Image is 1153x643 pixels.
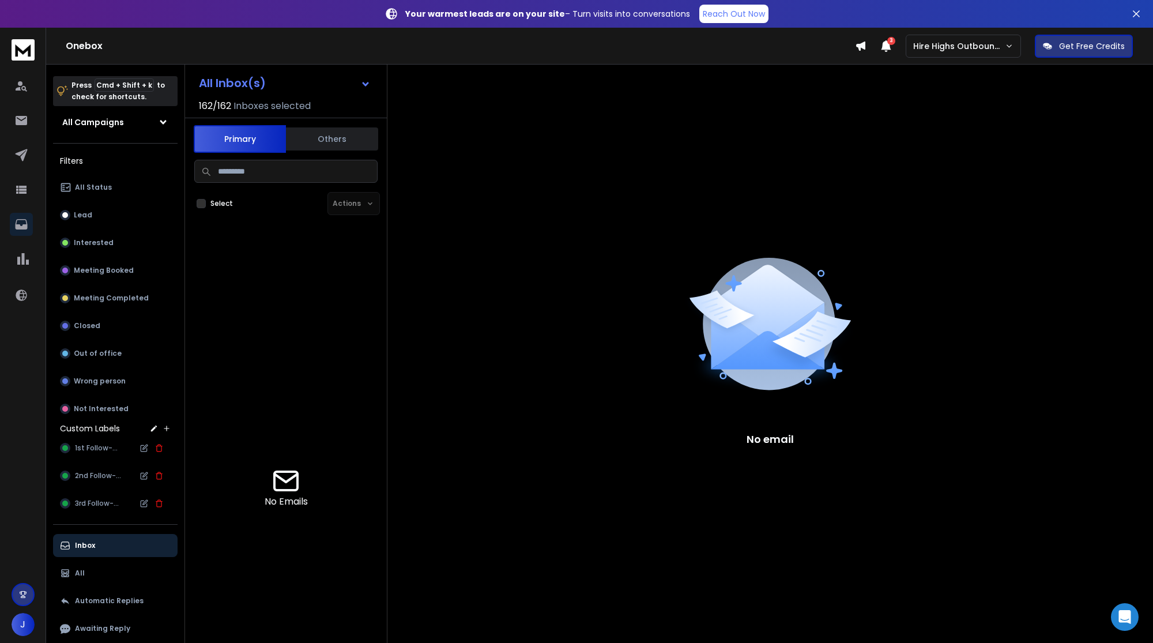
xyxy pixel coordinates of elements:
p: Wrong person [74,377,126,386]
button: 1st Follow-up [53,437,178,460]
p: – Turn visits into conversations [405,8,690,20]
p: Awaiting Reply [75,624,130,633]
button: Closed [53,314,178,337]
p: Interested [74,238,114,247]
strong: Your warmest leads are on your site [405,8,565,20]
button: Not Interested [53,397,178,420]
button: Wrong person [53,370,178,393]
p: All [75,569,85,578]
p: No Emails [265,495,308,509]
span: 162 / 162 [199,99,231,113]
span: 1st Follow-up [75,443,122,453]
img: logo [12,39,35,61]
button: Lead [53,204,178,227]
label: Select [210,199,233,208]
div: Open Intercom Messenger [1111,603,1139,631]
button: Inbox [53,534,178,557]
button: Automatic Replies [53,589,178,612]
button: All Status [53,176,178,199]
p: Inbox [75,541,95,550]
button: Primary [194,125,286,153]
span: Cmd + Shift + k [95,78,154,92]
p: Press to check for shortcuts. [71,80,165,103]
span: 2nd Follow-up [75,471,125,480]
span: 3 [887,37,895,45]
button: Interested [53,231,178,254]
a: Reach Out Now [699,5,768,23]
button: Meeting Completed [53,287,178,310]
button: Get Free Credits [1035,35,1133,58]
p: Meeting Booked [74,266,134,275]
button: J [12,613,35,636]
button: Meeting Booked [53,259,178,282]
p: Closed [74,321,100,330]
p: Reach Out Now [703,8,765,20]
p: Not Interested [74,404,129,413]
button: All [53,562,178,585]
h3: Filters [53,153,178,169]
h1: All Campaigns [62,116,124,128]
h1: Onebox [66,39,855,53]
p: Out of office [74,349,122,358]
button: Awaiting Reply [53,617,178,640]
button: 2nd Follow-up [53,464,178,487]
button: All Inbox(s) [190,72,380,95]
p: Lead [74,210,92,220]
button: 3rd Follow-up [53,492,178,515]
span: 3rd Follow-up [75,499,123,508]
h3: Inboxes selected [233,99,311,113]
p: Automatic Replies [75,596,144,606]
button: All Campaigns [53,111,178,134]
p: No email [747,431,794,448]
p: Get Free Credits [1059,40,1125,52]
button: Out of office [53,342,178,365]
button: Others [286,126,378,152]
p: Hire Highs Outbound Engine [913,40,1005,52]
h1: All Inbox(s) [199,77,266,89]
p: Meeting Completed [74,294,149,303]
h3: Custom Labels [60,423,120,434]
p: All Status [75,183,112,192]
